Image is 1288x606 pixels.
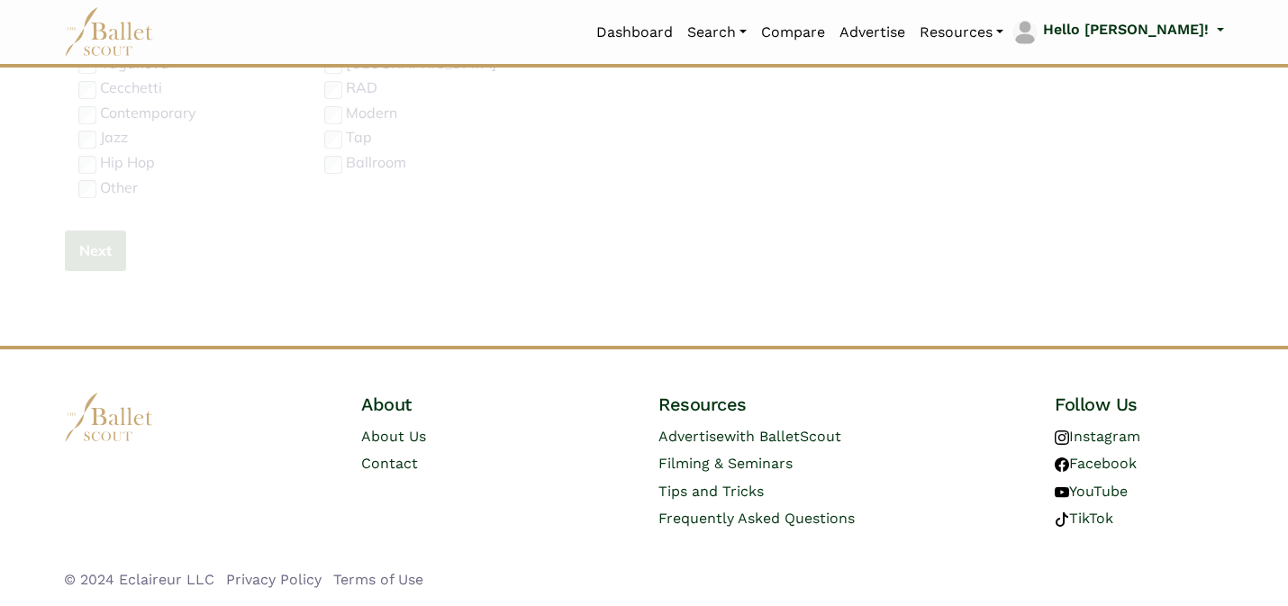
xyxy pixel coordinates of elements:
[1055,455,1137,472] a: Facebook
[1055,485,1069,500] img: youtube logo
[680,14,754,51] a: Search
[658,428,841,445] a: Advertisewith BalletScout
[1012,20,1038,45] img: profile picture
[832,14,912,51] a: Advertise
[754,14,832,51] a: Compare
[361,455,418,472] a: Contact
[1055,457,1069,472] img: facebook logo
[361,428,426,445] a: About Us
[658,483,764,500] a: Tips and Tricks
[1055,393,1224,416] h4: Follow Us
[333,571,423,588] a: Terms of Use
[912,14,1011,51] a: Resources
[1011,18,1224,47] a: profile picture Hello [PERSON_NAME]!
[226,571,322,588] a: Privacy Policy
[64,568,214,592] li: © 2024 Eclaireur LLC
[724,428,841,445] span: with BalletScout
[658,393,927,416] h4: Resources
[1055,483,1128,500] a: YouTube
[589,14,680,51] a: Dashboard
[658,510,855,527] a: Frequently Asked Questions
[1055,510,1113,527] a: TikTok
[1055,512,1069,527] img: tiktok logo
[64,393,154,442] img: logo
[658,455,793,472] a: Filming & Seminars
[1055,428,1140,445] a: Instagram
[361,393,531,416] h4: About
[1055,430,1069,445] img: instagram logo
[1043,18,1209,41] p: Hello [PERSON_NAME]!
